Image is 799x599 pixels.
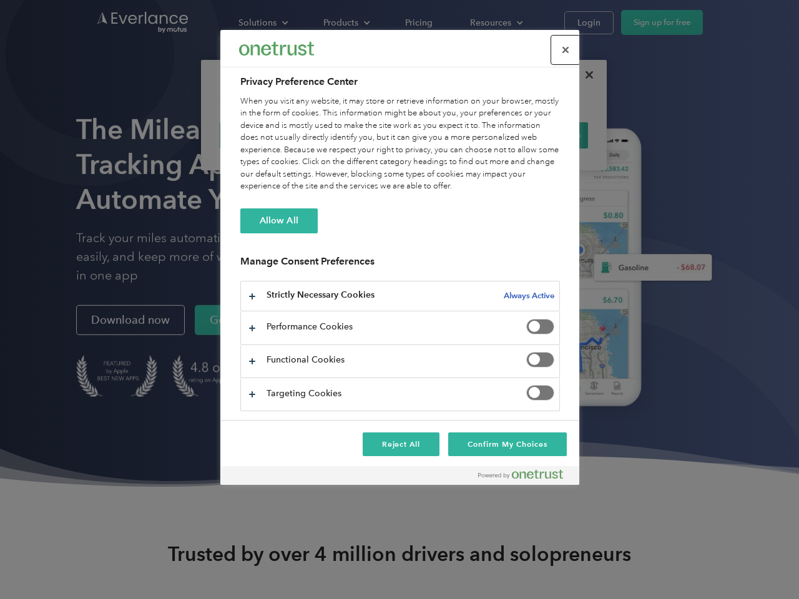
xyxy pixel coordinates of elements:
[552,36,579,64] button: Close
[239,42,314,55] img: Everlance
[448,432,566,456] button: Confirm My Choices
[240,95,560,193] div: When you visit any website, it may store or retrieve information on your browser, mostly in the f...
[240,74,560,89] h2: Privacy Preference Center
[478,469,563,479] img: Powered by OneTrust Opens in a new Tab
[240,255,560,275] h3: Manage Consent Preferences
[363,432,440,456] button: Reject All
[220,30,579,485] div: Preference center
[239,36,314,61] div: Everlance
[240,208,318,233] button: Allow All
[220,30,579,485] div: Privacy Preference Center
[478,469,573,485] a: Powered by OneTrust Opens in a new Tab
